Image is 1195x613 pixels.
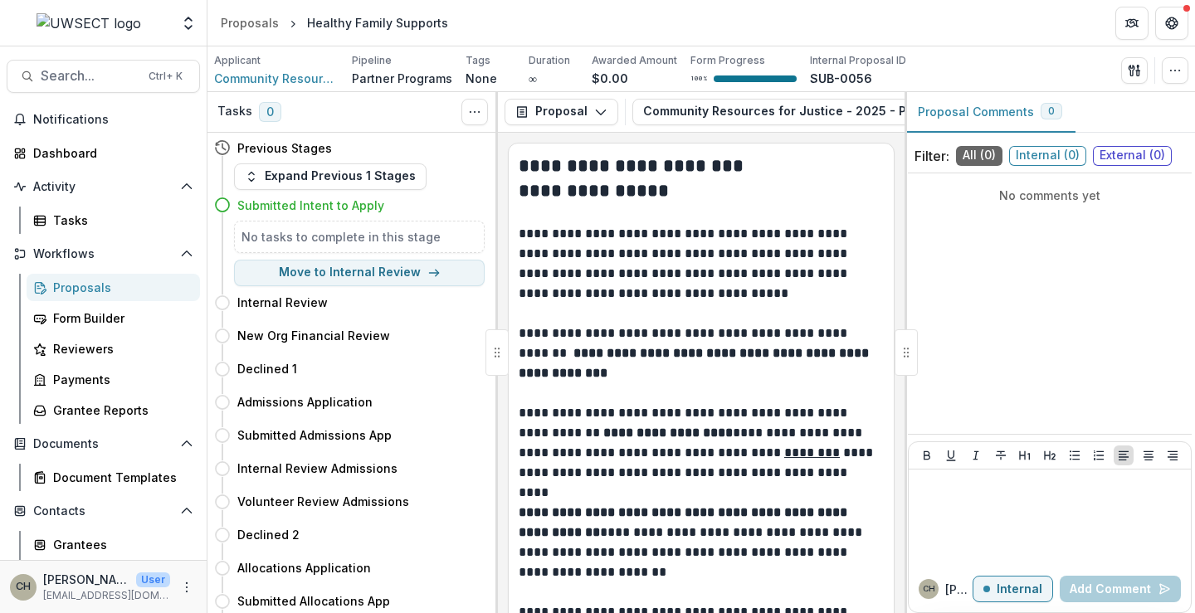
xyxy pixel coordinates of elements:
[505,99,618,125] button: Proposal
[945,581,973,598] p: [PERSON_NAME]
[214,53,261,68] p: Applicant
[259,102,281,122] span: 0
[941,445,961,465] button: Underline
[237,526,300,543] h4: Declined 2
[33,247,173,261] span: Workflows
[956,146,1002,166] span: All ( 0 )
[27,531,200,558] a: Grantees
[237,426,392,444] h4: Submitted Admissions App
[33,504,173,518] span: Contacts
[221,14,279,32] div: Proposals
[43,588,170,603] p: [EMAIL_ADDRESS][DOMAIN_NAME]
[53,309,187,327] div: Form Builder
[37,13,141,33] img: UWSECT logo
[53,371,187,388] div: Payments
[7,106,200,133] button: Notifications
[1060,576,1181,602] button: Add Comment
[461,99,488,125] button: Toggle View Cancelled Tasks
[915,187,1185,204] p: No comments yet
[237,592,390,610] h4: Submitted Allocations App
[1163,445,1183,465] button: Align Right
[352,53,392,68] p: Pipeline
[1155,7,1188,40] button: Get Help
[33,113,193,127] span: Notifications
[33,144,187,162] div: Dashboard
[237,197,384,214] h4: Submitted Intent to Apply
[917,445,937,465] button: Bold
[237,559,371,577] h4: Allocations Application
[466,53,490,68] p: Tags
[973,576,1053,602] button: Internal
[1065,445,1085,465] button: Bullet List
[214,70,339,87] a: Community Resources for Justice
[27,207,200,234] a: Tasks
[53,536,187,553] div: Grantees
[1115,7,1149,40] button: Partners
[966,445,986,465] button: Italicize
[632,99,1134,125] button: Community Resources for Justice - 2025 - Partner Program Intent to Apply
[307,14,448,32] div: Healthy Family Supports
[466,70,497,87] p: None
[1114,445,1134,465] button: Align Left
[53,212,187,229] div: Tasks
[237,393,373,411] h4: Admissions Application
[33,180,173,194] span: Activity
[1040,445,1060,465] button: Heading 2
[237,493,409,510] h4: Volunteer Review Admissions
[27,366,200,393] a: Payments
[27,464,200,491] a: Document Templates
[241,228,477,246] h5: No tasks to complete in this stage
[41,68,139,84] span: Search...
[237,360,297,377] h4: Declined 1
[53,279,187,296] div: Proposals
[997,582,1042,596] p: Internal
[529,70,537,87] p: ∞
[145,67,186,85] div: Ctrl + K
[214,11,455,35] nav: breadcrumb
[7,173,200,200] button: Open Activity
[529,53,570,68] p: Duration
[810,70,872,87] p: SUB-0056
[234,163,427,190] button: Expand Previous 1 Stages
[923,585,935,593] div: Carli Herz
[991,445,1011,465] button: Strike
[43,571,129,588] p: [PERSON_NAME]
[592,53,677,68] p: Awarded Amount
[7,139,200,167] a: Dashboard
[1015,445,1035,465] button: Heading 1
[53,340,187,358] div: Reviewers
[27,397,200,424] a: Grantee Reports
[27,274,200,301] a: Proposals
[214,11,285,35] a: Proposals
[1009,146,1086,166] span: Internal ( 0 )
[690,53,765,68] p: Form Progress
[7,431,200,457] button: Open Documents
[237,460,398,477] h4: Internal Review Admissions
[27,335,200,362] a: Reviewers
[810,53,906,68] p: Internal Proposal ID
[1048,105,1055,117] span: 0
[16,581,31,592] div: Carli Herz
[915,146,949,166] p: Filter:
[33,437,173,451] span: Documents
[237,294,328,311] h4: Internal Review
[7,60,200,93] button: Search...
[905,92,1075,133] button: Proposal Comments
[53,469,187,486] div: Document Templates
[237,139,332,157] h4: Previous Stages
[234,260,485,286] button: Move to Internal Review
[237,327,390,344] h4: New Org Financial Review
[7,498,200,524] button: Open Contacts
[1089,445,1109,465] button: Ordered List
[217,105,252,119] h3: Tasks
[592,70,628,87] p: $0.00
[53,401,187,419] div: Grantee Reports
[1093,146,1172,166] span: External ( 0 )
[690,73,707,85] p: 100 %
[1139,445,1158,465] button: Align Center
[136,572,170,587] p: User
[352,70,452,87] p: Partner Programs
[7,241,200,267] button: Open Workflows
[177,577,197,597] button: More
